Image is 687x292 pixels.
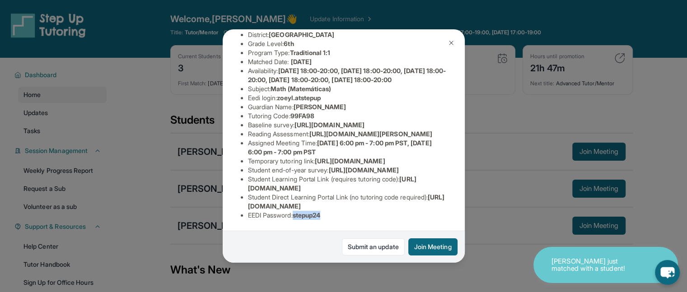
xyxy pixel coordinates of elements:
[248,121,447,130] li: Baseline survey :
[248,193,447,211] li: Student Direct Learning Portal Link (no tutoring code required) :
[315,157,385,165] span: [URL][DOMAIN_NAME]
[551,258,642,273] p: [PERSON_NAME] just matched with a student!
[248,211,447,220] li: EEDI Password :
[294,121,365,129] span: [URL][DOMAIN_NAME]
[293,211,321,219] span: stepup24
[269,31,334,38] span: [GEOGRAPHIC_DATA]
[248,139,432,156] span: [DATE] 6:00 pm - 7:00 pm PST, [DATE] 6:00 pm - 7:00 pm PST
[248,111,447,121] li: Tutoring Code :
[655,260,680,285] button: chat-button
[248,30,447,39] li: District:
[248,139,447,157] li: Assigned Meeting Time :
[271,85,331,93] span: Math (Matemáticas)
[284,40,294,47] span: 6th
[248,102,447,111] li: Guardian Name :
[248,66,447,84] li: Availability:
[248,39,447,48] li: Grade Level:
[248,130,447,139] li: Reading Assessment :
[342,238,405,255] a: Submit an update
[248,175,447,193] li: Student Learning Portal Link (requires tutoring code) :
[277,94,321,102] span: zoeyl.atstepup
[248,48,447,57] li: Program Type:
[290,112,314,120] span: 99FA98
[290,49,330,56] span: Traditional 1:1
[328,166,398,174] span: [URL][DOMAIN_NAME]
[248,84,447,93] li: Subject :
[248,57,447,66] li: Matched Date:
[248,166,447,175] li: Student end-of-year survey :
[248,67,446,83] span: [DATE] 18:00-20:00, [DATE] 18:00-20:00, [DATE] 18:00-20:00, [DATE] 18:00-20:00, [DATE] 18:00-20:00
[448,39,455,46] img: Close Icon
[294,103,346,111] span: [PERSON_NAME]
[291,58,312,65] span: [DATE]
[309,130,432,138] span: [URL][DOMAIN_NAME][PERSON_NAME]
[408,238,458,255] button: Join Meeting
[248,157,447,166] li: Temporary tutoring link :
[248,93,447,102] li: Eedi login :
